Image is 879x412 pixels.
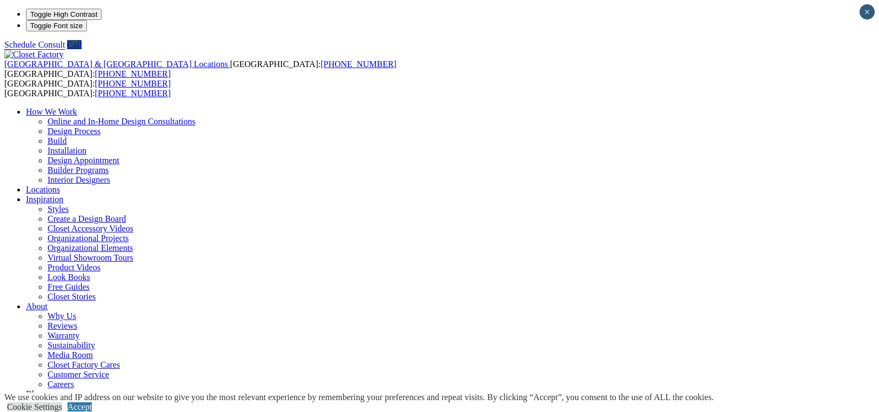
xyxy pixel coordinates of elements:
a: Call [67,40,82,49]
a: Blog [26,389,43,398]
a: [GEOGRAPHIC_DATA] & [GEOGRAPHIC_DATA] Locations [4,59,230,69]
a: Styles [48,204,69,214]
a: Customer Service [48,370,109,379]
img: Closet Factory [4,50,64,59]
a: Design Appointment [48,156,119,165]
span: [GEOGRAPHIC_DATA] & [GEOGRAPHIC_DATA] Locations [4,59,228,69]
a: About [26,302,48,311]
a: Reviews [48,321,77,330]
a: How We Work [26,107,77,116]
a: Organizational Projects [48,234,129,243]
a: Free Guides [48,282,90,291]
a: Design Process [48,127,100,136]
a: Interior Designers [48,175,110,184]
a: [PHONE_NUMBER] [95,79,171,88]
a: Product Videos [48,263,100,272]
a: [PHONE_NUMBER] [320,59,396,69]
a: Accept [68,402,92,411]
button: Close [860,4,875,19]
a: Locations [26,185,60,194]
a: Schedule Consult [4,40,65,49]
span: [GEOGRAPHIC_DATA]: [GEOGRAPHIC_DATA]: [4,79,171,98]
a: Create a Design Board [48,214,126,223]
a: Closet Stories [48,292,96,301]
a: Look Books [48,273,90,282]
a: [PHONE_NUMBER] [95,89,171,98]
a: Closet Factory Cares [48,360,120,369]
button: Toggle Font size [26,20,87,31]
span: [GEOGRAPHIC_DATA]: [GEOGRAPHIC_DATA]: [4,59,397,78]
a: Sustainability [48,341,95,350]
a: Cookie Settings [7,402,62,411]
a: Why Us [48,311,76,321]
a: Closet Accessory Videos [48,224,133,233]
a: Organizational Elements [48,243,133,252]
a: Inspiration [26,195,63,204]
a: Media Room [48,350,93,360]
a: Virtual Showroom Tours [48,253,133,262]
a: [PHONE_NUMBER] [95,69,171,78]
a: Careers [48,380,74,389]
a: Online and In-Home Design Consultations [48,117,196,126]
a: Installation [48,146,86,155]
a: Build [48,136,67,145]
a: Builder Programs [48,165,109,175]
div: We use cookies and IP address on our website to give you the most relevant experience by remember... [4,393,714,402]
button: Toggle High Contrast [26,9,102,20]
span: Toggle Font size [30,22,83,30]
span: Toggle High Contrast [30,10,97,18]
a: Warranty [48,331,79,340]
